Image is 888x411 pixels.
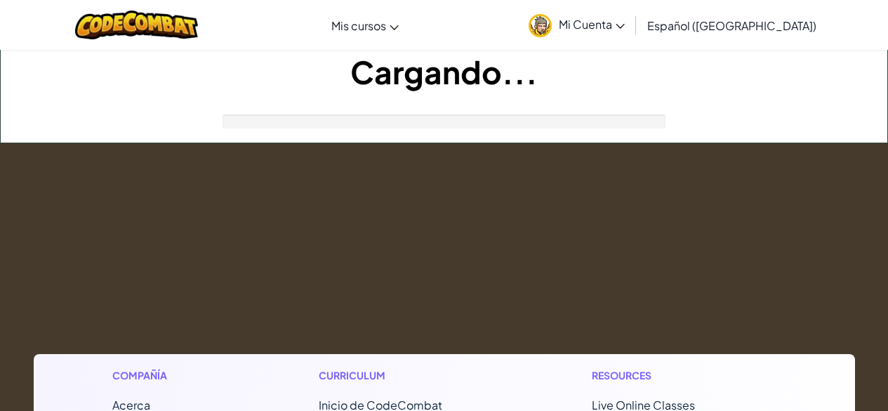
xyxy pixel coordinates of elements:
a: Mi Cuenta [522,3,632,47]
img: CodeCombat logo [75,11,198,39]
a: Español ([GEOGRAPHIC_DATA]) [640,6,823,44]
span: Mi Cuenta [559,17,625,32]
span: Mis cursos [331,18,386,33]
h1: Curriculum [319,368,503,383]
h1: Compañía [112,368,230,383]
h1: Resources [592,368,776,383]
img: avatar [529,14,552,37]
h1: Cargando... [1,50,887,93]
a: Mis cursos [324,6,406,44]
span: Español ([GEOGRAPHIC_DATA]) [647,18,816,33]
